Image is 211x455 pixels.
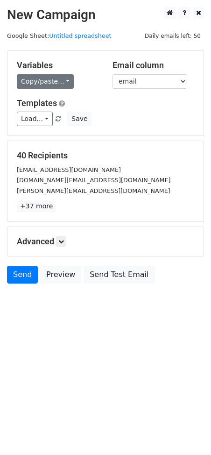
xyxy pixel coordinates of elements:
[164,410,211,455] iframe: Chat Widget
[141,31,204,41] span: Daily emails left: 50
[141,32,204,39] a: Daily emails left: 50
[49,32,111,39] a: Untitled spreadsheet
[7,266,38,284] a: Send
[17,166,121,173] small: [EMAIL_ADDRESS][DOMAIN_NAME]
[17,98,57,108] a: Templates
[7,32,112,39] small: Google Sheet:
[113,60,194,71] h5: Email column
[17,60,98,71] h5: Variables
[17,112,53,126] a: Load...
[17,150,194,161] h5: 40 Recipients
[17,177,170,184] small: [DOMAIN_NAME][EMAIL_ADDRESS][DOMAIN_NAME]
[67,112,91,126] button: Save
[84,266,155,284] a: Send Test Email
[17,74,74,89] a: Copy/paste...
[17,200,56,212] a: +37 more
[17,236,194,247] h5: Advanced
[17,187,170,194] small: [PERSON_NAME][EMAIL_ADDRESS][DOMAIN_NAME]
[40,266,81,284] a: Preview
[7,7,204,23] h2: New Campaign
